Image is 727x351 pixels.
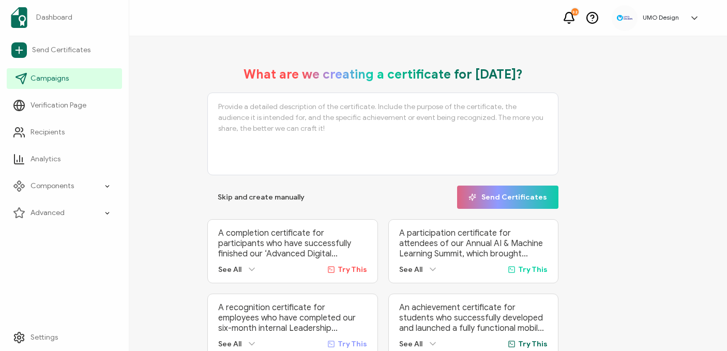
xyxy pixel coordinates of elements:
a: Analytics [7,149,122,170]
div: 32 [571,8,579,16]
span: Campaigns [31,73,69,84]
p: A participation certificate for attendees of our Annual AI & Machine Learning Summit, which broug... [399,228,548,259]
span: Send Certificates [32,45,90,55]
span: Skip and create manually [218,194,305,201]
span: Send Certificates [468,193,547,201]
span: Try This [338,340,367,348]
span: Try This [518,265,548,274]
a: Send Certificates [7,38,122,62]
span: Try This [518,340,548,348]
a: Settings [7,327,122,348]
span: Analytics [31,154,60,164]
h1: What are we creating a certificate for [DATE]? [244,67,523,82]
span: Advanced [31,208,65,218]
img: 1e77bdc0-6b25-4722-9f60-1f51e4db5d88.png [617,15,632,21]
h5: UMO Design [643,14,679,21]
button: Skip and create manually [207,186,315,209]
img: sertifier-logomark-colored.svg [11,7,27,28]
span: See All [399,340,422,348]
span: See All [218,265,241,274]
p: An achievement certificate for students who successfully developed and launched a fully functiona... [399,302,548,333]
span: See All [218,340,241,348]
a: Recipients [7,122,122,143]
span: See All [399,265,422,274]
p: A completion certificate for participants who have successfully finished our ‘Advanced Digital Ma... [218,228,367,259]
a: Verification Page [7,95,122,116]
span: Verification Page [31,100,86,111]
span: Dashboard [36,12,72,23]
p: A recognition certificate for employees who have completed our six-month internal Leadership Deve... [218,302,367,333]
iframe: Chat Widget [675,301,727,351]
span: Recipients [31,127,65,138]
a: Campaigns [7,68,122,89]
span: Components [31,181,74,191]
span: Try This [338,265,367,274]
span: Settings [31,332,58,343]
a: Dashboard [7,3,122,32]
button: Send Certificates [457,186,558,209]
